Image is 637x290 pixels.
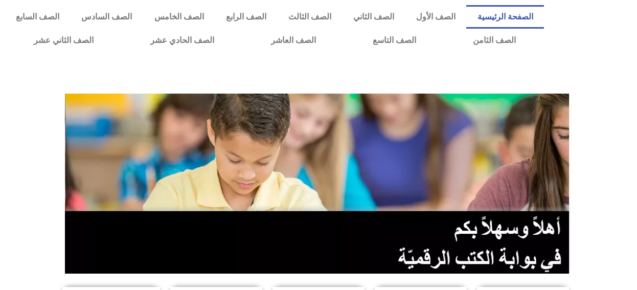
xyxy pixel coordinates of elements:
[5,5,71,29] a: الصف السابع
[215,5,277,29] a: الصف الرابع
[444,29,544,52] a: الصف الثامن
[405,5,466,29] a: الصف الأول
[122,29,242,52] a: الصف الحادي عشر
[5,29,122,52] a: الصف الثاني عشر
[277,5,342,29] a: الصف الثالث
[466,5,544,29] a: الصفحة الرئيسية
[71,5,143,29] a: الصف السادس
[242,29,344,52] a: الصف العاشر
[344,29,444,52] a: الصف التاسع
[342,5,405,29] a: الصف الثاني
[143,5,215,29] a: الصف الخامس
